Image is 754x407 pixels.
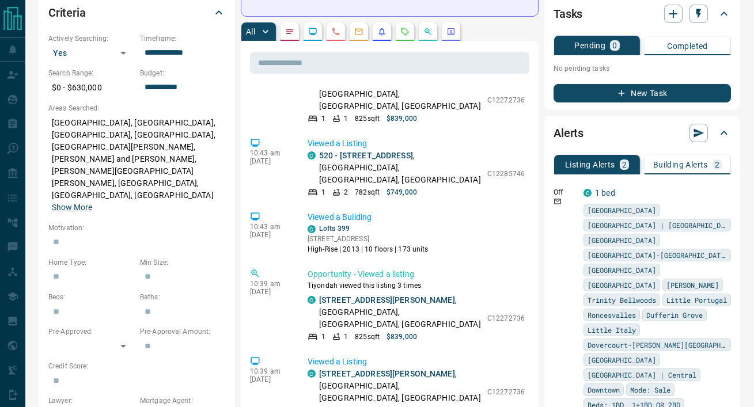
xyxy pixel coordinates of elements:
span: Roncesvalles [588,309,636,321]
div: condos.ca [308,225,316,233]
p: All [246,28,255,36]
p: Mortgage Agent: [140,395,226,406]
div: Yes [48,44,134,62]
p: C12272736 [487,387,525,397]
a: [STREET_ADDRESS][PERSON_NAME] [319,295,455,305]
span: [GEOGRAPHIC_DATA] [588,279,656,291]
button: Show More [52,201,92,214]
p: 10:39 am [250,280,290,288]
p: 825 sqft [355,332,380,342]
div: condos.ca [308,296,316,304]
div: condos.ca [308,151,316,159]
p: 782 sqft [355,187,380,197]
span: Little Italy [588,324,636,336]
svg: Lead Browsing Activity [308,27,317,36]
span: Dovercourt-[PERSON_NAME][GEOGRAPHIC_DATA] [588,339,727,351]
p: , [GEOGRAPHIC_DATA], [GEOGRAPHIC_DATA], [GEOGRAPHIC_DATA] [319,368,482,404]
p: Min Size: [140,257,226,268]
span: Downtown [588,384,620,395]
span: [GEOGRAPHIC_DATA]-[GEOGRAPHIC_DATA] [588,249,727,261]
p: Actively Searching: [48,33,134,44]
p: Areas Searched: [48,103,226,113]
p: [DATE] [250,157,290,165]
p: , [GEOGRAPHIC_DATA], [GEOGRAPHIC_DATA], [GEOGRAPHIC_DATA] [319,294,482,330]
p: Lawyer: [48,395,134,406]
p: Baths: [140,292,226,302]
span: Mode: Sale [630,384,670,395]
p: 1 [344,332,348,342]
p: [DATE] [250,231,290,239]
p: $839,000 [387,332,417,342]
p: C12272736 [487,95,525,105]
span: [GEOGRAPHIC_DATA] | [GEOGRAPHIC_DATA] [588,219,727,231]
p: 2 [344,187,348,197]
div: condos.ca [308,370,316,378]
p: Tiyondah viewed this listing 3 times [308,280,525,291]
p: 1 [344,113,348,124]
p: 10:43 am [250,223,290,231]
svg: Agent Actions [446,27,456,36]
span: [GEOGRAPHIC_DATA] [588,204,656,216]
span: [GEOGRAPHIC_DATA] [588,354,656,366]
p: High-Rise | 2013 | 10 floors | 173 units [308,244,429,254]
a: 1 bed [595,188,615,197]
p: Off [554,187,577,197]
p: , [GEOGRAPHIC_DATA], [GEOGRAPHIC_DATA], [GEOGRAPHIC_DATA] [319,150,482,186]
svg: Opportunities [423,27,433,36]
p: , [GEOGRAPHIC_DATA], [GEOGRAPHIC_DATA], [GEOGRAPHIC_DATA] [319,76,482,112]
p: 2 [622,161,627,169]
span: [GEOGRAPHIC_DATA] [588,234,656,246]
svg: Requests [400,27,410,36]
p: Motivation: [48,223,226,233]
p: Search Range: [48,68,134,78]
p: 1 [321,187,325,197]
p: $0 - $630,000 [48,78,134,97]
a: Lofts 399 [319,225,350,233]
svg: Email [554,197,562,206]
a: 520 - [STREET_ADDRESS] [319,151,413,160]
p: Viewed a Listing [308,356,525,368]
p: 0 [612,41,617,50]
p: Viewed a Listing [308,138,525,150]
p: Viewed a Building [308,211,525,223]
button: New Task [554,84,731,102]
p: 1 [321,113,325,124]
span: [GEOGRAPHIC_DATA] [588,264,656,276]
p: 10:39 am [250,367,290,375]
p: Building Alerts [653,161,708,169]
span: Little Portugal [666,294,727,306]
p: Completed [667,42,708,50]
p: Pending [575,41,606,50]
p: 825 sqft [355,113,380,124]
p: [GEOGRAPHIC_DATA], [GEOGRAPHIC_DATA], [GEOGRAPHIC_DATA], [GEOGRAPHIC_DATA], [GEOGRAPHIC_DATA][PER... [48,113,226,217]
p: Pre-Approved: [48,326,134,337]
div: Alerts [554,119,731,147]
p: $749,000 [387,187,417,197]
p: [DATE] [250,375,290,383]
span: [GEOGRAPHIC_DATA] | Central [588,369,696,381]
p: No pending tasks [554,60,731,77]
p: [STREET_ADDRESS] [308,234,429,244]
h2: Tasks [554,5,582,23]
p: Beds: [48,292,134,302]
p: Opportunity - Viewed a listing [308,268,525,280]
svg: Emails [354,27,363,36]
span: Dufferin Grove [646,309,703,321]
svg: Calls [331,27,340,36]
a: [STREET_ADDRESS][PERSON_NAME] [319,369,455,378]
p: $839,000 [387,113,417,124]
p: Credit Score: [48,361,226,371]
svg: Notes [285,27,294,36]
span: [PERSON_NAME] [666,279,719,291]
p: Budget: [140,68,226,78]
div: condos.ca [584,189,592,197]
h2: Alerts [554,124,584,142]
p: Timeframe: [140,33,226,44]
h2: Criteria [48,3,86,22]
svg: Listing Alerts [377,27,387,36]
p: 2 [715,161,719,169]
p: C12285746 [487,169,525,179]
p: [DATE] [250,288,290,296]
p: 1 [321,332,325,342]
p: Listing Alerts [565,161,615,169]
